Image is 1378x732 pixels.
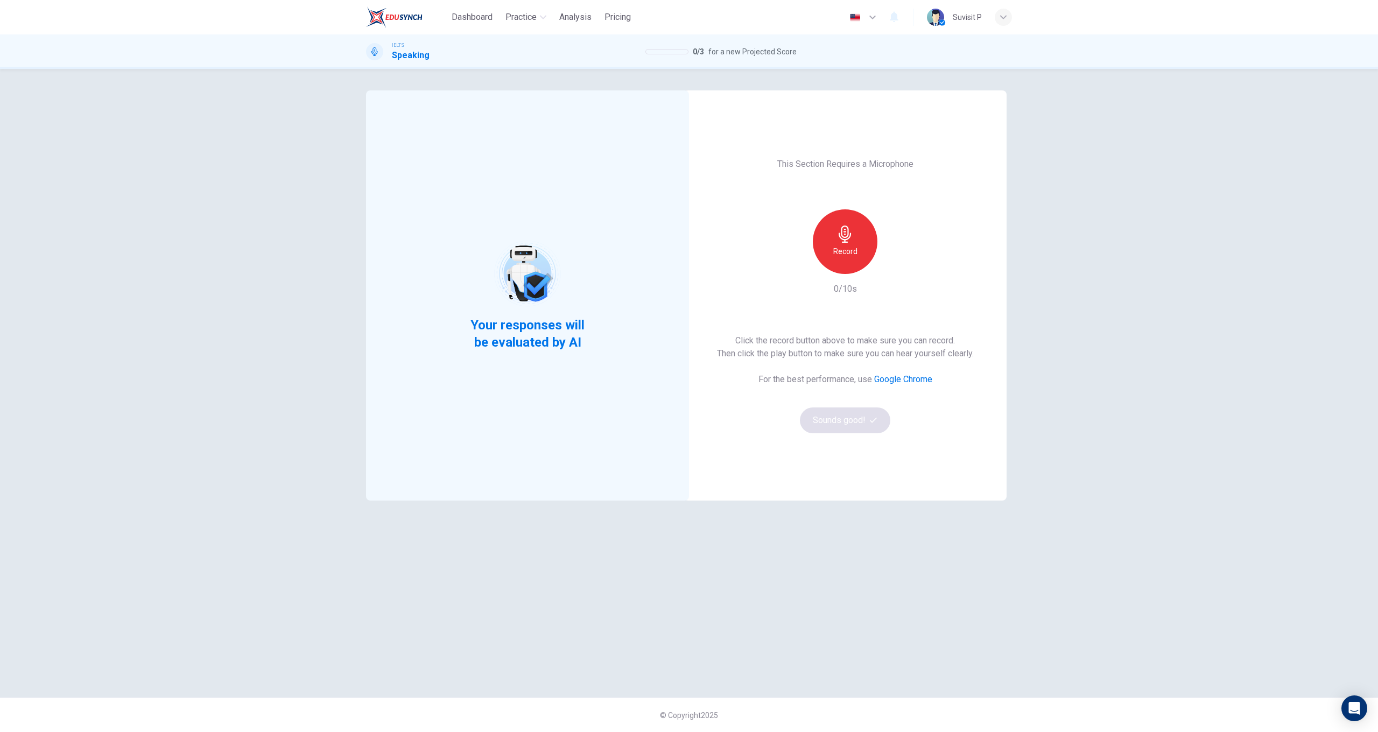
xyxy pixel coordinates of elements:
[758,373,932,386] h6: For the best performance, use
[1341,695,1367,721] div: Open Intercom Messenger
[660,711,718,720] span: © Copyright 2025
[874,374,932,384] a: Google Chrome
[604,11,631,24] span: Pricing
[600,8,635,27] button: Pricing
[462,316,593,351] span: Your responses will be evaluated by AI
[833,245,857,258] h6: Record
[447,8,497,27] button: Dashboard
[717,334,974,360] h6: Click the record button above to make sure you can record. Then click the play button to make sur...
[708,45,797,58] span: for a new Projected Score
[559,11,592,24] span: Analysis
[392,49,430,62] h1: Speaking
[493,240,561,308] img: robot icon
[953,11,982,24] div: Suvisit P
[452,11,493,24] span: Dashboard
[848,13,862,22] img: en
[927,9,944,26] img: Profile picture
[505,11,537,24] span: Practice
[366,6,447,28] a: EduSynch logo
[693,45,704,58] span: 0 / 3
[366,6,423,28] img: EduSynch logo
[813,209,877,274] button: Record
[392,41,404,49] span: IELTS
[834,283,857,295] h6: 0/10s
[501,8,551,27] button: Practice
[777,158,913,171] h6: This Section Requires a Microphone
[555,8,596,27] button: Analysis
